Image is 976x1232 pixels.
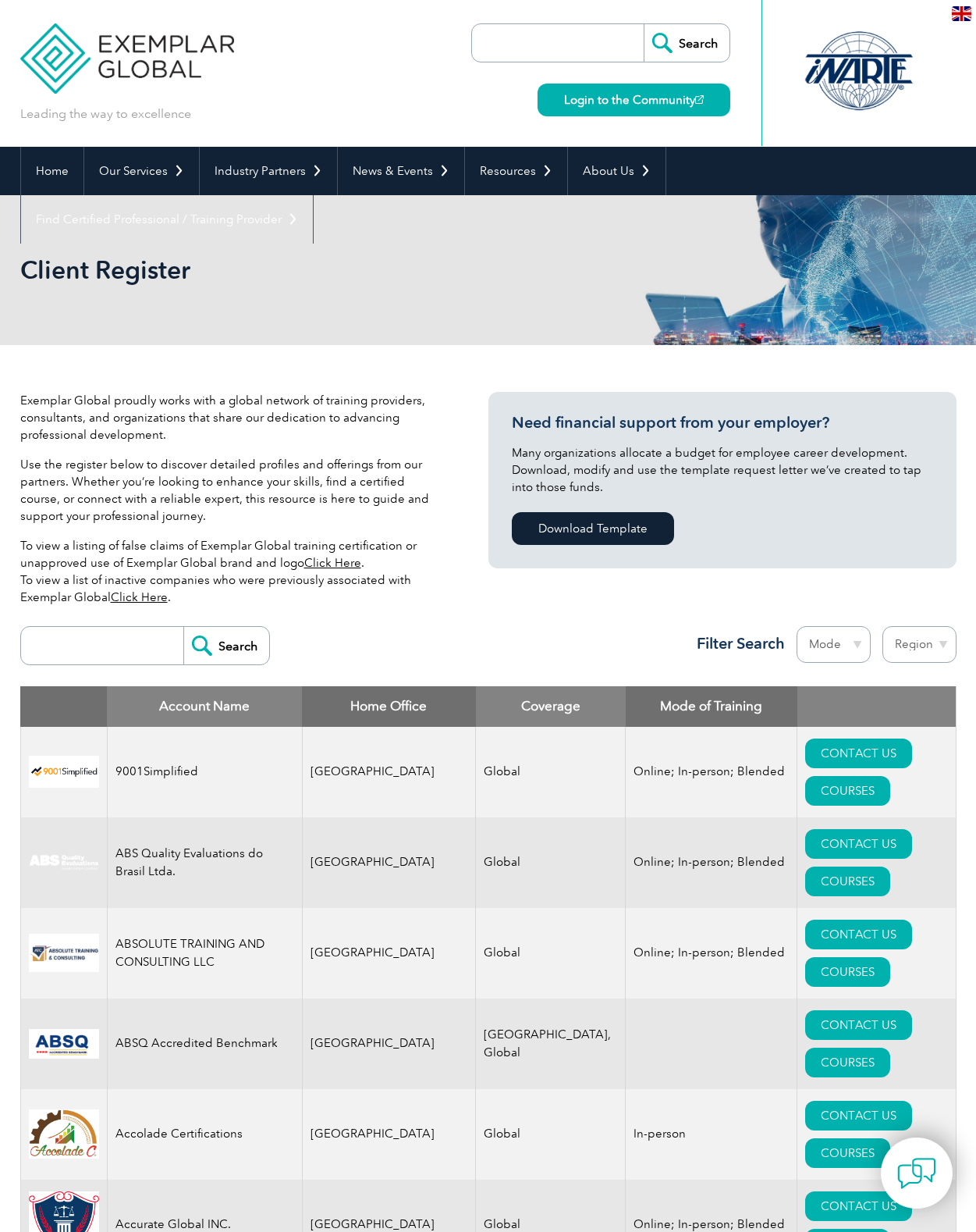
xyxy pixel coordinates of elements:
[29,1029,99,1059] img: cc24547b-a6e0-e911-a812-000d3a795b83-logo.png
[952,6,971,21] img: en
[695,95,704,104] img: open_square.png
[20,537,442,606] p: To view a listing of false claims of Exemplar Global training certification or unapproved use of ...
[538,84,730,116] a: Login to the Community
[200,147,337,195] a: Industry Partners
[687,634,785,653] h3: Filter Search
[302,686,476,727] th: Home Office: activate to sort column ascending
[21,195,313,244] a: Find Certified Professional / Training Provider
[107,727,302,817] td: 9001Simplified
[302,817,476,908] td: [GEOGRAPHIC_DATA]
[107,908,302,999] td: ABSOLUTE TRAINING AND CONSULTING LLC
[805,1010,912,1040] a: CONTACT US
[568,147,665,195] a: About Us
[626,727,797,817] td: Online; In-person; Blended
[476,999,626,1089] td: [GEOGRAPHIC_DATA], Global
[805,739,912,768] a: CONTACT US
[338,147,464,195] a: News & Events
[302,908,476,999] td: [GEOGRAPHIC_DATA]
[512,444,933,496] p: Many organizations allocate a budget for employee career development. Download, modify and use th...
[797,686,956,727] th: : activate to sort column ascending
[805,776,890,806] a: COURSES
[805,1191,912,1221] a: CONTACT US
[465,147,567,195] a: Resources
[111,590,168,604] a: Click Here
[21,147,83,195] a: Home
[20,105,191,123] p: Leading the way to excellence
[512,413,933,433] h3: Need financial support from your employer?
[626,908,797,999] td: Online; In-person; Blended
[29,934,99,972] img: 16e092f6-eadd-ed11-a7c6-00224814fd52-logo.png
[302,727,476,817] td: [GEOGRAPHIC_DATA]
[29,756,99,788] img: 37c9c059-616f-eb11-a812-002248153038-logo.png
[302,1089,476,1180] td: [GEOGRAPHIC_DATA]
[805,829,912,859] a: CONTACT US
[476,1089,626,1180] td: Global
[512,512,674,545] a: Download Template
[476,908,626,999] td: Global
[302,999,476,1089] td: [GEOGRAPHIC_DATA]
[626,686,797,727] th: Mode of Training: activate to sort column ascending
[626,817,797,908] td: Online; In-person; Blended
[626,1089,797,1180] td: In-person
[805,1048,890,1077] a: COURSES
[805,920,912,949] a: CONTACT US
[476,686,626,727] th: Coverage: activate to sort column ascending
[805,867,890,896] a: COURSES
[20,258,676,283] h2: Client Register
[183,627,269,664] input: Search
[304,556,361,570] a: Click Here
[644,24,729,62] input: Search
[805,1138,890,1168] a: COURSES
[805,957,890,987] a: COURSES
[107,817,302,908] td: ABS Quality Evaluations do Brasil Ltda.
[20,392,442,443] p: Exemplar Global proudly works with a global network of training providers, consultants, and organ...
[107,686,302,727] th: Account Name: activate to sort column descending
[20,456,442,525] p: Use the register below to discover detailed profiles and offerings from our partners. Whether you...
[805,1101,912,1131] a: CONTACT US
[29,854,99,871] img: c92924ac-d9bc-ea11-a814-000d3a79823d-logo.jpg
[29,1109,99,1159] img: 1a94dd1a-69dd-eb11-bacb-002248159486-logo.jpg
[476,817,626,908] td: Global
[107,999,302,1089] td: ABSQ Accredited Benchmark
[84,147,199,195] a: Our Services
[107,1089,302,1180] td: Accolade Certifications
[476,727,626,817] td: Global
[897,1154,936,1193] img: contact-chat.png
